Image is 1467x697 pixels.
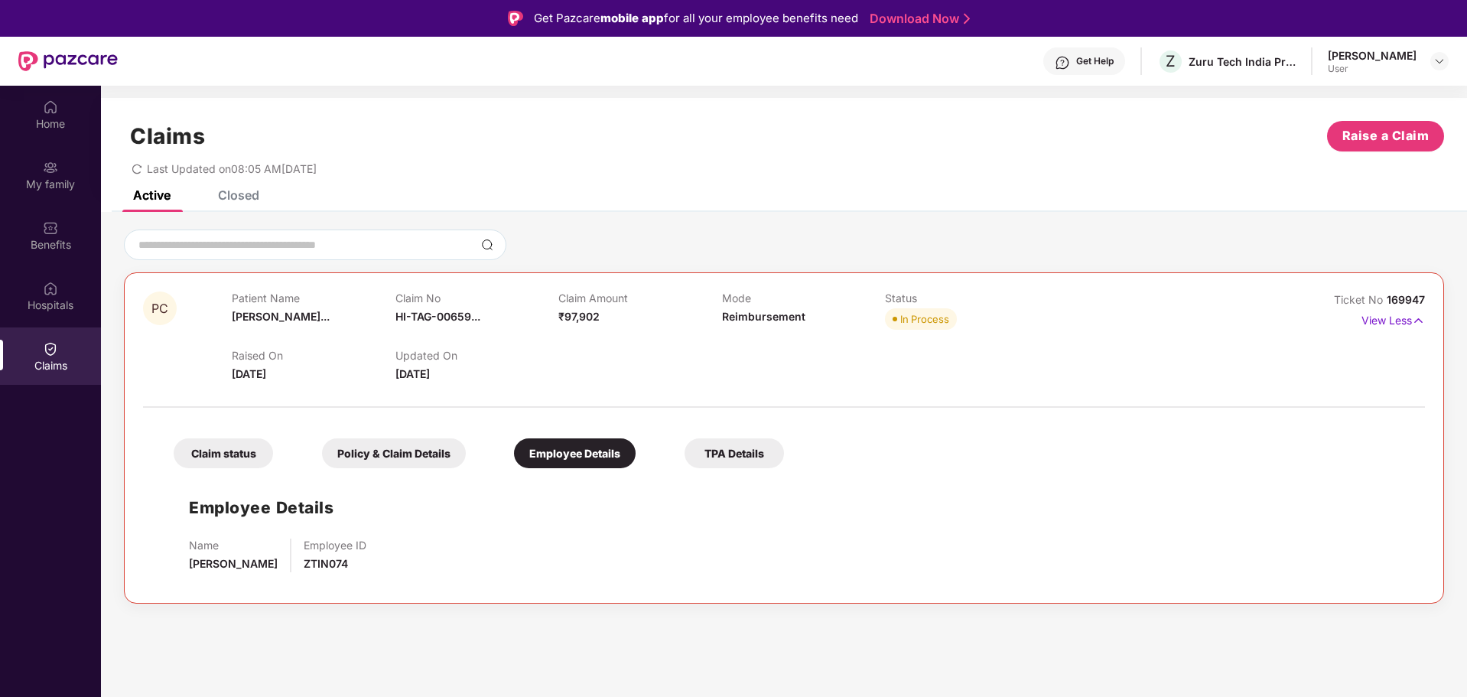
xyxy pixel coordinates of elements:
[174,438,273,468] div: Claim status
[43,220,58,236] img: svg+xml;base64,PHN2ZyBpZD0iQmVuZWZpdHMiIHhtbG5zPSJodHRwOi8vd3d3LnczLm9yZy8yMDAwL3N2ZyIgd2lkdGg9Ij...
[964,11,970,27] img: Stroke
[1334,293,1387,306] span: Ticket No
[481,239,493,251] img: svg+xml;base64,PHN2ZyBpZD0iU2VhcmNoLTMyeDMyIiB4bWxucz0iaHR0cDovL3d3dy53My5vcmcvMjAwMC9zdmciIHdpZH...
[900,311,949,327] div: In Process
[1361,308,1425,329] p: View Less
[133,187,171,203] div: Active
[1328,48,1417,63] div: [PERSON_NAME]
[132,162,142,175] span: redo
[722,310,805,323] span: Reimbursement
[558,310,600,323] span: ₹97,902
[600,11,664,25] strong: mobile app
[722,292,885,305] p: Mode
[1076,55,1114,67] div: Get Help
[232,349,395,362] p: Raised On
[1327,121,1444,151] button: Raise a Claim
[147,162,317,175] span: Last Updated on 08:05 AM[DATE]
[885,292,1048,305] p: Status
[322,438,466,468] div: Policy & Claim Details
[1387,293,1425,306] span: 169947
[558,292,721,305] p: Claim Amount
[189,539,278,552] p: Name
[395,349,558,362] p: Updated On
[395,367,430,380] span: [DATE]
[43,160,58,175] img: svg+xml;base64,PHN2ZyB3aWR0aD0iMjAiIGhlaWdodD0iMjAiIHZpZXdCb3g9IjAgMCAyMCAyMCIgZmlsbD0ibm9uZSIgeG...
[1412,312,1425,329] img: svg+xml;base64,PHN2ZyB4bWxucz0iaHR0cDovL3d3dy53My5vcmcvMjAwMC9zdmciIHdpZHRoPSIxNyIgaGVpZ2h0PSIxNy...
[1342,126,1430,145] span: Raise a Claim
[232,292,395,305] p: Patient Name
[395,310,480,323] span: HI-TAG-00659...
[1055,55,1070,70] img: svg+xml;base64,PHN2ZyBpZD0iSGVscC0zMngzMiIgeG1sbnM9Imh0dHA6Ly93d3cudzMub3JnLzIwMDAvc3ZnIiB3aWR0aD...
[534,9,858,28] div: Get Pazcare for all your employee benefits need
[43,281,58,296] img: svg+xml;base64,PHN2ZyBpZD0iSG9zcGl0YWxzIiB4bWxucz0iaHR0cDovL3d3dy53My5vcmcvMjAwMC9zdmciIHdpZHRoPS...
[1328,63,1417,75] div: User
[232,367,266,380] span: [DATE]
[514,438,636,468] div: Employee Details
[189,557,278,570] span: [PERSON_NAME]
[1189,54,1296,69] div: Zuru Tech India Private Limited
[232,310,330,323] span: [PERSON_NAME]...
[151,302,168,315] span: PC
[395,292,558,305] p: Claim No
[189,495,333,520] h1: Employee Details
[870,11,965,27] a: Download Now
[1166,52,1176,70] span: Z
[218,187,259,203] div: Closed
[685,438,784,468] div: TPA Details
[304,557,348,570] span: ZTIN074
[508,11,523,26] img: Logo
[1433,55,1446,67] img: svg+xml;base64,PHN2ZyBpZD0iRHJvcGRvd24tMzJ4MzIiIHhtbG5zPSJodHRwOi8vd3d3LnczLm9yZy8yMDAwL3N2ZyIgd2...
[18,51,118,71] img: New Pazcare Logo
[130,123,205,149] h1: Claims
[304,539,366,552] p: Employee ID
[43,99,58,115] img: svg+xml;base64,PHN2ZyBpZD0iSG9tZSIgeG1sbnM9Imh0dHA6Ly93d3cudzMub3JnLzIwMDAvc3ZnIiB3aWR0aD0iMjAiIG...
[43,341,58,357] img: svg+xml;base64,PHN2ZyBpZD0iQ2xhaW0iIHhtbG5zPSJodHRwOi8vd3d3LnczLm9yZy8yMDAwL3N2ZyIgd2lkdGg9IjIwIi...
